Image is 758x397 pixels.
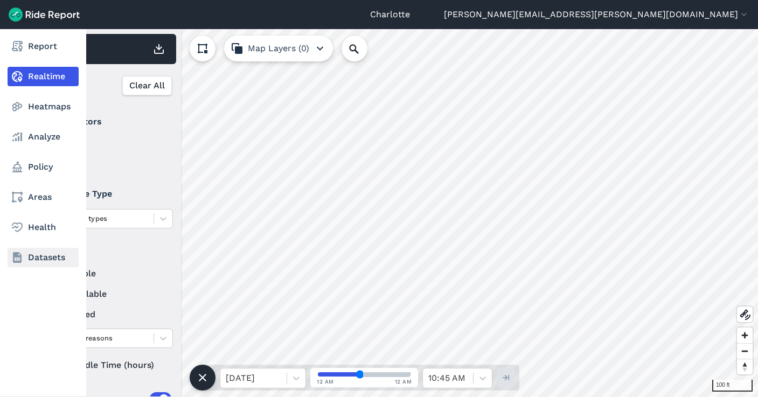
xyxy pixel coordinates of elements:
label: available [44,267,173,280]
a: Charlotte [370,8,410,21]
a: Report [8,37,79,56]
label: reserved [44,308,173,321]
button: Map Layers (0) [224,36,333,61]
img: Ride Report [9,8,80,22]
button: Zoom in [737,328,753,343]
button: Reset bearing to north [737,359,753,374]
div: Idle Time (hours) [44,356,173,375]
button: Zoom out [737,343,753,359]
a: Heatmaps [8,97,79,116]
span: 12 AM [317,378,334,386]
a: Areas [8,187,79,207]
a: Analyze [8,127,79,147]
canvas: Map [34,29,758,397]
span: Clear All [129,79,165,92]
summary: Operators [44,107,171,137]
input: Search Location or Vehicles [342,36,385,61]
button: Clear All [122,76,172,95]
span: 12 AM [395,378,412,386]
label: Lime [44,157,173,170]
a: Realtime [8,67,79,86]
summary: Status [44,237,171,267]
a: Health [8,218,79,237]
button: [PERSON_NAME][EMAIL_ADDRESS][PERSON_NAME][DOMAIN_NAME] [444,8,749,21]
a: Policy [8,157,79,177]
label: unavailable [44,288,173,301]
div: Filter [39,69,176,102]
div: 100 ft [712,380,753,392]
summary: Vehicle Type [44,179,171,209]
a: Datasets [8,248,79,267]
label: Bird [44,137,173,150]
